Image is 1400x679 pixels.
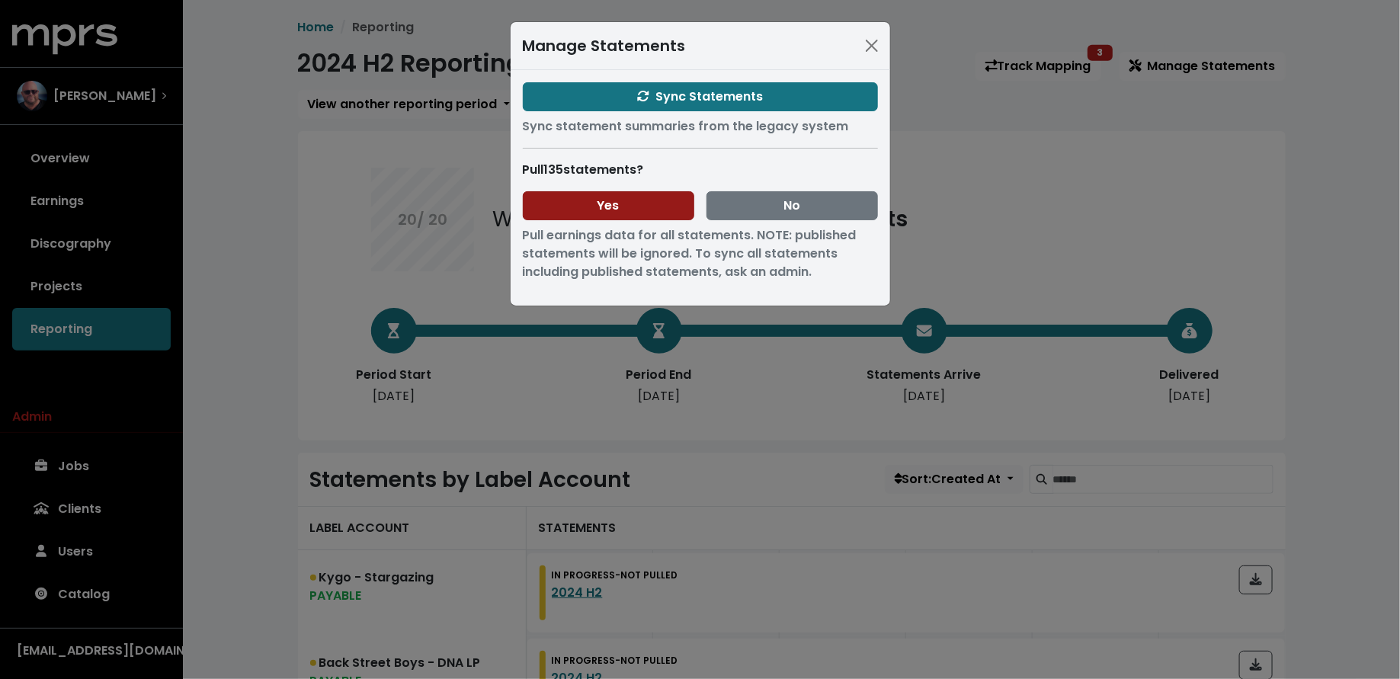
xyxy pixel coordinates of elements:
p: Sync statement summaries from the legacy system [523,117,878,136]
span: Sync Statements [637,88,763,105]
div: Manage Statements [523,34,686,57]
button: Close [860,34,884,58]
button: Yes [523,191,694,220]
button: Sync Statements [523,82,878,111]
p: Pull earnings data for all statements. NOTE: published statements will be ignored. To sync all st... [523,226,878,281]
p: Pull 135 statements? [523,161,878,179]
span: Yes [597,197,620,214]
button: No [706,191,878,220]
span: No [783,197,800,214]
